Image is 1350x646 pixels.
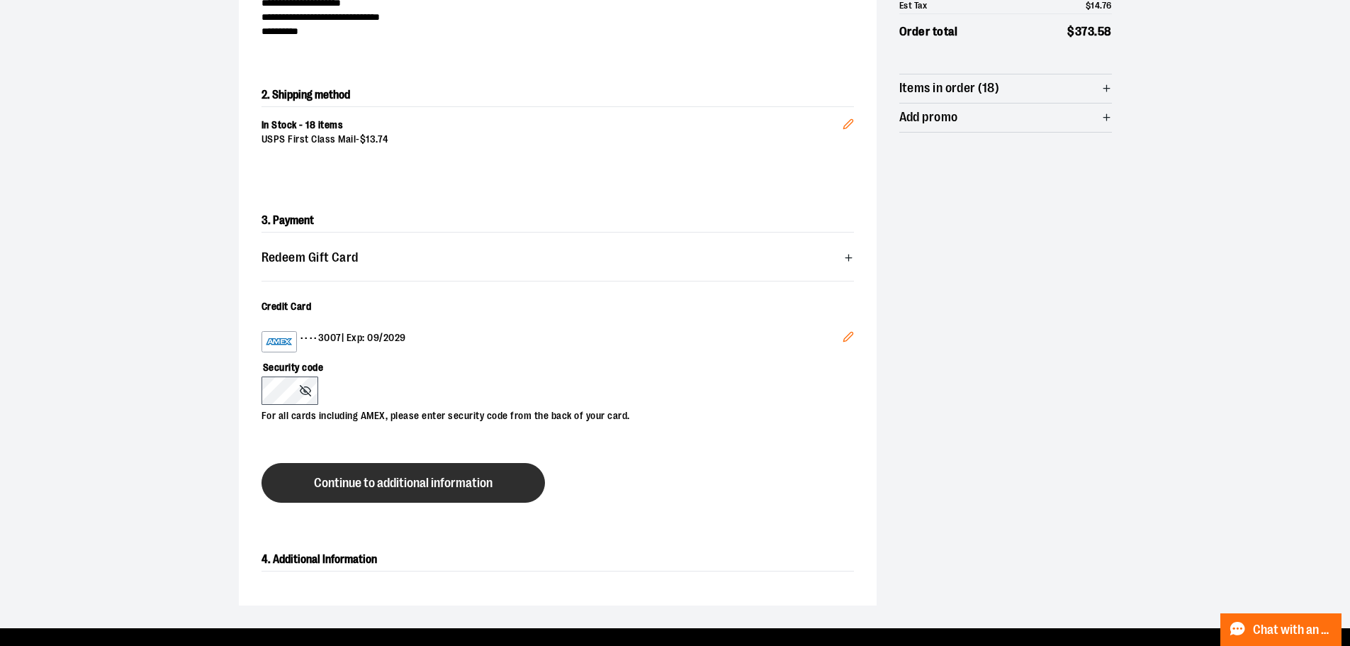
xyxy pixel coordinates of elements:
button: Continue to additional information [261,463,545,503]
label: Security code [261,352,840,377]
p: For all cards including AMEX, please enter security code from the back of your card. [261,405,840,423]
span: 74 [378,133,389,145]
button: Items in order (18) [899,74,1112,103]
button: Edit [831,320,865,358]
img: American Express card example showing the 15-digit card number [265,333,293,350]
h2: 4. Additional Information [261,548,854,572]
h2: 3. Payment [261,209,854,233]
span: . [1094,25,1098,38]
span: Order total [899,23,958,41]
span: Chat with an Expert [1253,623,1333,637]
span: Items in order (18) [899,82,1000,95]
button: Edit [831,96,865,145]
div: •••• 3007 | Exp: 09/2029 [261,331,843,352]
button: Add promo [899,104,1112,132]
span: 13 [366,133,376,145]
button: Chat with an Expert [1220,613,1342,646]
span: Continue to additional information [314,477,493,490]
span: Redeem Gift Card [261,251,359,264]
span: 373 [1075,25,1095,38]
div: In Stock - 18 items [261,118,843,133]
div: USPS First Class Mail - [261,133,843,147]
h2: 2. Shipping method [261,84,854,106]
button: Redeem Gift Card [261,244,854,272]
span: Add promo [899,111,958,124]
span: 58 [1098,25,1112,38]
span: $ [360,133,366,145]
span: . [376,133,378,145]
span: Credit Card [261,301,312,312]
span: $ [1067,25,1075,38]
